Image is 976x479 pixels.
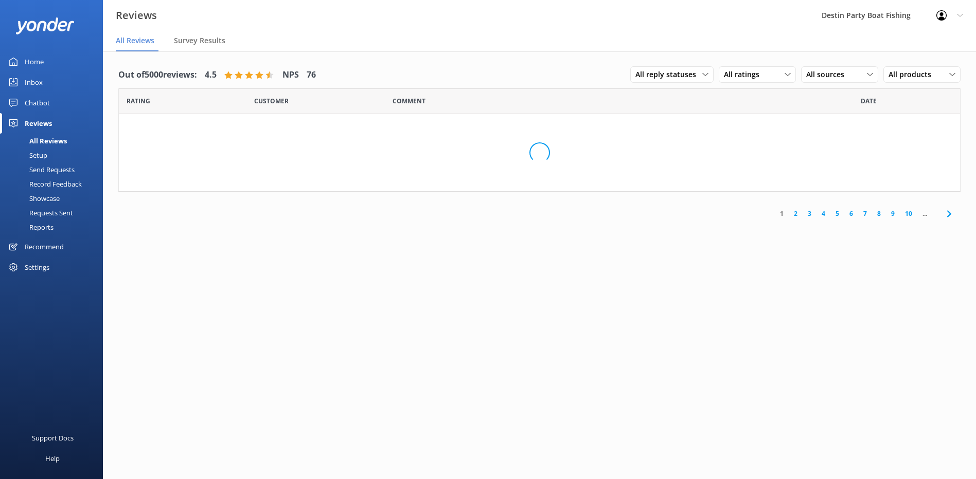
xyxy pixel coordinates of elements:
span: All Reviews [116,35,154,46]
div: Recommend [25,236,64,257]
span: All products [889,69,937,80]
div: Setup [6,148,47,162]
div: Showcase [6,191,60,206]
span: ... [917,209,932,218]
a: 9 [886,209,900,218]
a: 7 [858,209,872,218]
div: Record Feedback [6,177,82,191]
h3: Reviews [116,7,157,24]
span: All sources [806,69,850,80]
img: yonder-white-logo.png [15,17,75,34]
a: 6 [844,209,858,218]
span: Question [393,96,425,106]
a: Requests Sent [6,206,103,220]
h4: 4.5 [205,68,217,82]
span: Date [127,96,150,106]
a: Showcase [6,191,103,206]
a: 8 [872,209,886,218]
span: Date [254,96,289,106]
span: Date [861,96,877,106]
div: Support Docs [32,428,74,448]
a: Record Feedback [6,177,103,191]
a: 5 [830,209,844,218]
a: 2 [789,209,803,218]
div: Chatbot [25,93,50,113]
span: All reply statuses [635,69,702,80]
div: All Reviews [6,134,67,148]
div: Home [25,51,44,72]
div: Help [45,448,60,469]
h4: 76 [307,68,316,82]
div: Reviews [25,113,52,134]
div: Requests Sent [6,206,73,220]
a: 1 [775,209,789,218]
div: Inbox [25,72,43,93]
div: Reports [6,220,54,234]
span: All ratings [724,69,766,80]
div: Send Requests [6,162,75,177]
a: Send Requests [6,162,103,177]
div: Settings [25,257,49,278]
a: 4 [817,209,830,218]
h4: NPS [282,68,299,82]
a: Reports [6,220,103,234]
a: 10 [900,209,917,218]
span: Survey Results [174,35,225,46]
a: Setup [6,148,103,162]
a: All Reviews [6,134,103,148]
a: 3 [803,209,817,218]
h4: Out of 5000 reviews: [118,68,197,82]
